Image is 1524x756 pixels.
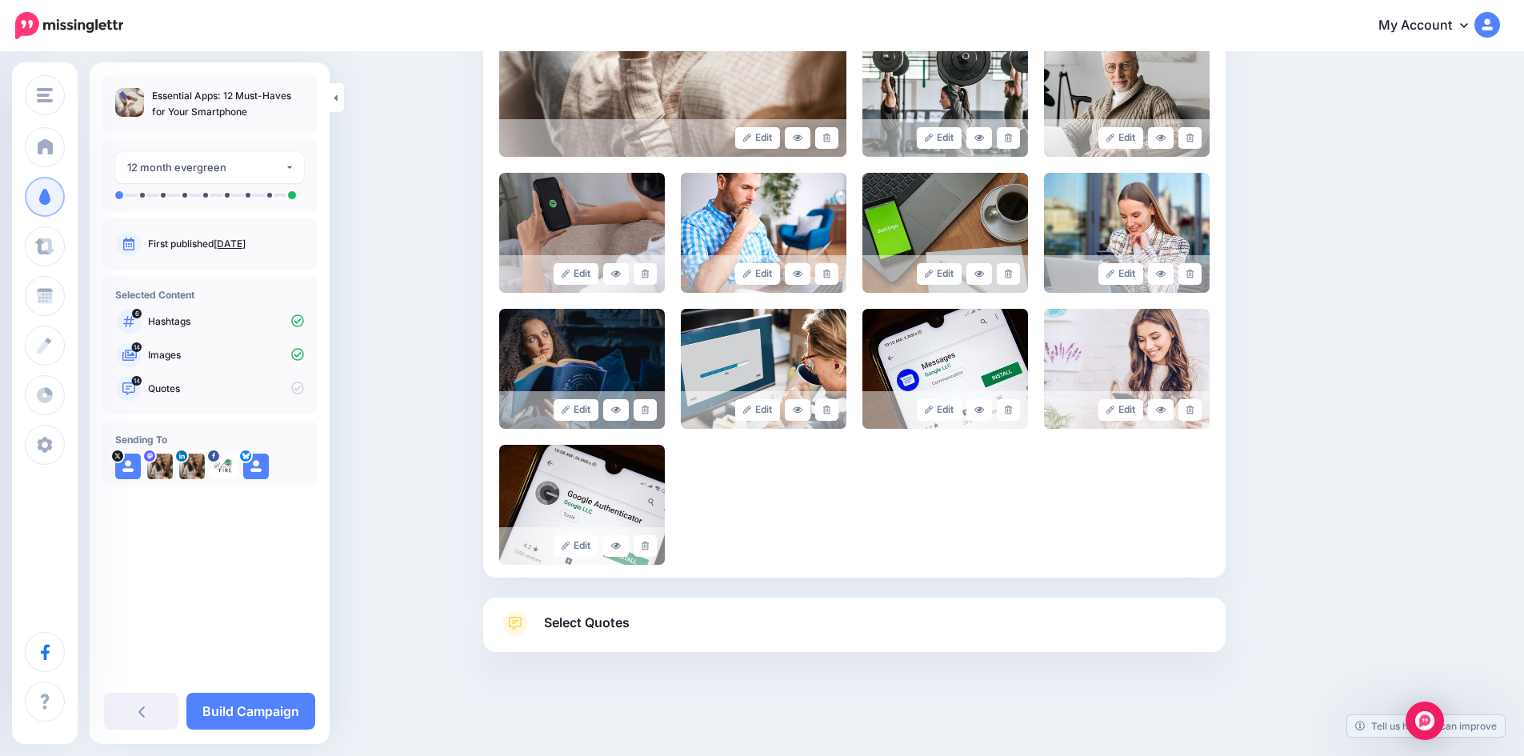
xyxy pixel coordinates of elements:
a: Edit [1098,263,1144,285]
img: 85bec9f8b90083962090da344f5e2f9a_large.jpg [1044,309,1210,429]
a: Tell us how we can improve [1347,715,1505,737]
a: Edit [554,535,599,557]
span: 14 [132,376,142,386]
p: Images [148,348,304,362]
img: menu.png [37,88,53,102]
img: 5cde5dd821ce589c369ac0d87a217eb5_large.jpg [681,173,846,293]
img: 302279413_941954216721528_4677248601821306673_n-bsa153469.jpg [211,454,237,479]
a: Edit [917,263,962,285]
img: dec22d74c7d28487319c3b79eb53c1f2_large.jpg [499,173,665,293]
a: Edit [735,127,781,149]
p: Quotes [148,382,304,396]
a: My Account [1362,6,1500,46]
span: 14 [132,342,142,352]
h4: Sending To [115,434,304,446]
img: Missinglettr [15,12,123,39]
a: Edit [735,263,781,285]
a: Edit [554,263,599,285]
img: 1690273302207-88569.png [179,454,205,479]
img: 88541e4c43668b417c2085dabf4d400d_large.jpg [499,445,665,565]
a: Edit [1098,399,1144,421]
img: 137c2137a2828240-89477.jpeg [147,454,173,479]
p: Essential Apps: 12 Must-Haves for Your Smartphone [152,88,304,120]
a: Select Quotes [499,610,1210,652]
img: 571f5799caf7d20ee97724fda0c68246_large.jpg [681,309,846,429]
div: Open Intercom Messenger [1406,702,1444,740]
img: user_default_image.png [115,454,141,479]
a: [DATE] [214,238,246,250]
div: 12 month evergreen [127,158,285,177]
img: 6f7c2b92c761e3123e8b125607ca9eef_large.jpg [499,309,665,429]
img: 99b31412851e38241a481e5e7e493d93_large.jpg [862,173,1028,293]
a: Edit [554,399,599,421]
img: ceeb93ecd07a6a2b1a73c15f7e0e647f_large.jpg [1044,173,1210,293]
img: 727814e8fa05616951028698ea4fbf4f_large.jpg [1044,37,1210,157]
img: user_default_image.png [243,454,269,479]
a: Edit [1098,127,1144,149]
span: 6 [132,309,142,318]
h4: Selected Content [115,289,304,301]
p: Hashtags [148,314,304,329]
img: e915f431fdb31c3f2cb61c17a744349f_large.jpg [862,309,1028,429]
img: 09b7497f9a6862b2bd6fb900447ddc51_thumb.jpg [115,88,144,117]
span: Select Quotes [544,612,630,634]
img: 8b36412eaef47c5057c0cdbf2f82da47_large.jpg [862,37,1028,157]
a: Edit [917,127,962,149]
button: 12 month evergreen [115,152,304,183]
a: Edit [735,399,781,421]
p: First published [148,237,304,251]
a: Edit [917,399,962,421]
